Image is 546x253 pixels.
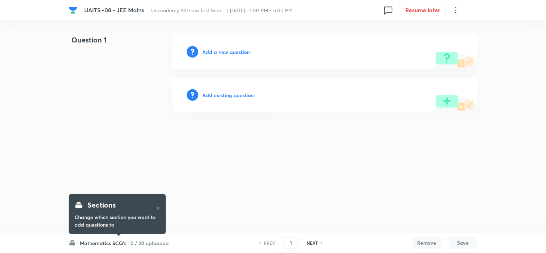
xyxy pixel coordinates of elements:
button: Save [449,237,478,249]
h6: Change which section you want to add questions to [75,213,160,229]
h6: NEXT [307,240,318,246]
button: Remove [413,237,442,249]
a: Company Logo [69,6,79,14]
span: UAITS -08 - JEE Mains [84,6,144,14]
h6: Add a new question [203,48,250,56]
button: Resume later [400,3,446,17]
h6: PREV [264,240,275,246]
span: Unacademy All India Test Serie... | [DATE] · 2:00 PM - 5:00 PM [151,7,293,14]
h6: Mathematics SCQ's · [80,239,130,247]
h4: Sections [87,200,116,211]
h6: Add existing question [203,91,254,99]
img: Company Logo [69,6,77,14]
h4: Question 1 [69,35,149,51]
h6: 0 / 20 uploaded [131,239,169,247]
